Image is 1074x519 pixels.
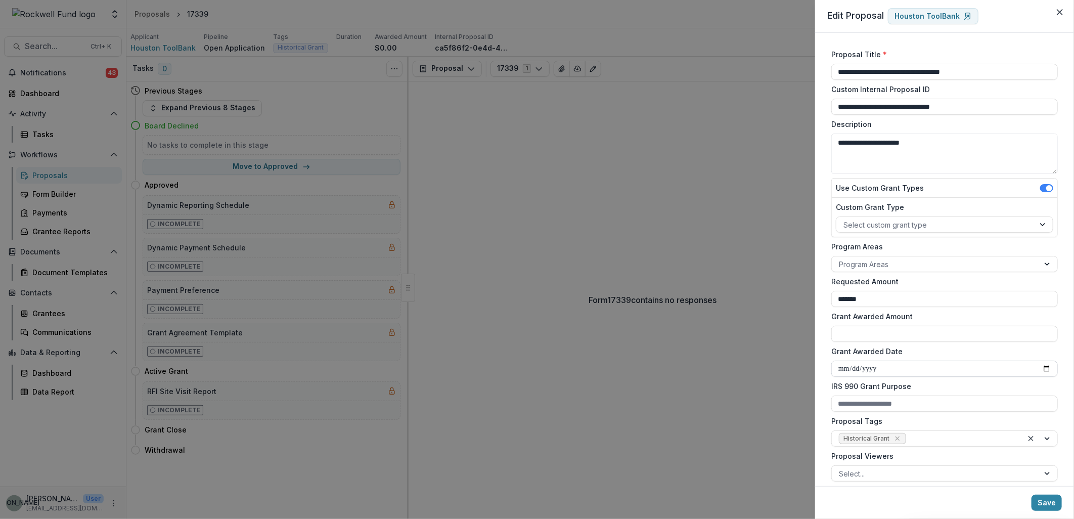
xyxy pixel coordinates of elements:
span: Edit Proposal [827,10,884,21]
label: Custom Grant Type [836,202,1047,212]
label: Proposal Viewers [831,451,1052,461]
div: Remove Historical Grant [892,434,903,444]
label: Use Custom Grant Types [836,183,924,193]
label: Grant End [947,486,1052,496]
label: Program Areas [831,241,1052,252]
label: Proposal Tags [831,416,1052,426]
span: Historical Grant [843,435,889,442]
label: Grant Awarded Date [831,346,1052,357]
p: Houston ToolBank [894,12,960,21]
button: Close [1052,4,1068,20]
div: Clear selected options [1025,433,1037,445]
label: Description [831,119,1052,129]
label: Custom Internal Proposal ID [831,84,1052,95]
label: Requested Amount [831,276,1052,287]
label: Grant Awarded Amount [831,311,1052,322]
label: IRS 990 Grant Purpose [831,381,1052,392]
a: Houston ToolBank [888,8,978,24]
label: Proposal Title [831,49,1052,60]
button: Save [1032,495,1062,511]
label: Grant Start [831,486,936,496]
